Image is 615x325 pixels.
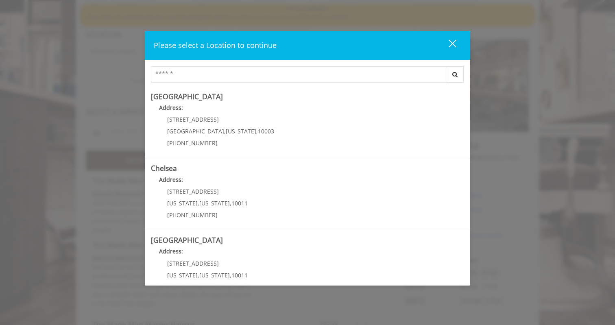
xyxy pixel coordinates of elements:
span: [US_STATE] [167,271,198,279]
span: [PHONE_NUMBER] [167,211,218,219]
span: , [230,271,231,279]
span: 10003 [258,127,274,135]
span: [US_STATE] [199,271,230,279]
span: [GEOGRAPHIC_DATA] [167,127,224,135]
b: Address: [159,247,183,255]
b: Chelsea [151,163,177,173]
span: Please select a Location to continue [154,40,277,50]
span: 10011 [231,199,248,207]
span: , [230,199,231,207]
div: close dialog [439,39,456,51]
span: , [198,271,199,279]
input: Search Center [151,66,446,83]
span: [US_STATE] [226,127,256,135]
div: Center Select [151,66,464,87]
b: [GEOGRAPHIC_DATA] [151,92,223,101]
span: 10011 [231,271,248,279]
span: , [198,199,199,207]
b: [GEOGRAPHIC_DATA] [151,235,223,245]
span: , [256,127,258,135]
span: [STREET_ADDRESS] [167,116,219,123]
span: [PHONE_NUMBER] [167,139,218,147]
b: Address: [159,176,183,183]
span: [US_STATE] [199,199,230,207]
button: close dialog [434,37,461,54]
b: Address: [159,104,183,111]
span: [US_STATE] [167,199,198,207]
i: Search button [450,72,460,77]
span: , [224,127,226,135]
span: [STREET_ADDRESS] [167,188,219,195]
span: [STREET_ADDRESS] [167,260,219,267]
